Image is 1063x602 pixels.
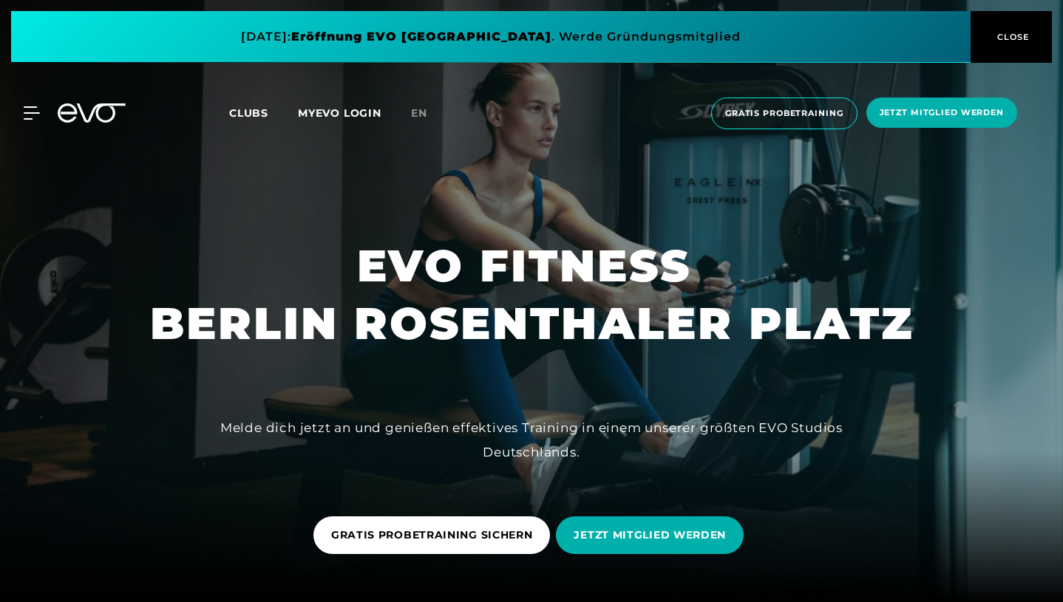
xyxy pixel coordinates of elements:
button: CLOSE [971,11,1052,63]
span: CLOSE [994,30,1030,44]
span: Jetzt Mitglied werden [880,106,1004,119]
a: JETZT MITGLIED WERDEN [556,505,750,565]
a: GRATIS PROBETRAINING SICHERN [313,505,557,565]
span: Clubs [229,106,268,120]
span: Gratis Probetraining [725,107,843,120]
span: JETZT MITGLIED WERDEN [574,527,726,543]
a: en [411,105,445,122]
span: GRATIS PROBETRAINING SICHERN [331,527,533,543]
a: Gratis Probetraining [707,98,862,129]
a: Jetzt Mitglied werden [862,98,1022,129]
span: en [411,106,427,120]
div: Melde dich jetzt an und genießen effektives Training in einem unserer größten EVO Studios Deutsch... [199,416,864,464]
h1: EVO FITNESS BERLIN ROSENTHALER PLATZ [150,237,914,352]
a: Clubs [229,106,298,120]
a: MYEVO LOGIN [298,106,381,120]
